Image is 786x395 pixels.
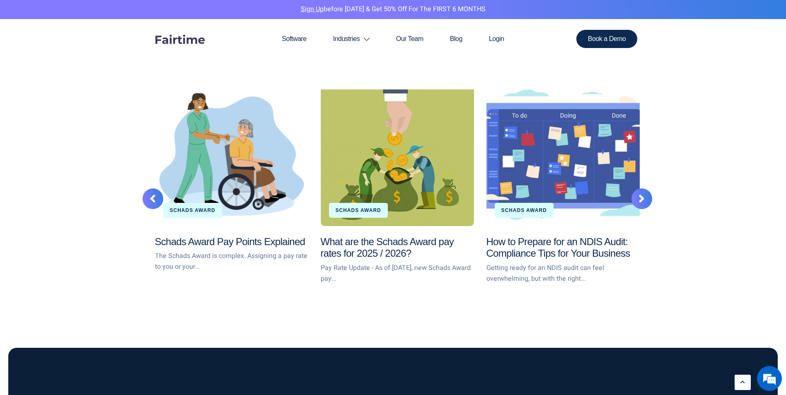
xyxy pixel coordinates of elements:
a: What are the Schads Award pay rates for 2025 / 2026? [321,83,474,226]
a: Schads Award [501,207,547,213]
span: Book a Demo [588,36,626,42]
a: Login [476,19,518,59]
p: Getting ready for an NDIS audit can feel overwhelming, but with the right... [486,263,640,284]
span: We're online! [48,104,114,188]
div: Chat with us now [43,46,139,57]
a: How to Prepare for an NDIS Audit: Compliance Tips for Your Business [486,236,630,259]
a: Schads Award [336,207,381,213]
a: How to Prepare for an NDIS Audit: Compliance Tips for Your Business [486,83,640,226]
a: Sign Up [301,4,324,14]
a: Book a Demo [576,30,638,48]
p: Pay Rate Update - As of [DATE], new Schads Award pay... [321,263,474,284]
a: Schads Award [170,207,215,213]
a: Schads Award Pay Points Explained [155,83,308,226]
div: Minimize live chat window [136,4,156,24]
a: Our Team [383,19,437,59]
a: Learn More [735,375,751,390]
a: Industries [320,19,383,59]
a: Blog [437,19,476,59]
p: The Schads Award is complex. Assigning a pay rate to you or your... [155,251,308,272]
a: Software [268,19,319,59]
p: before [DATE] & Get 50% Off for the FIRST 6 MONTHS [6,4,780,15]
a: Schads Award Pay Points Explained [155,236,305,247]
a: What are the Schads Award pay rates for 2025 / 2026? [321,236,454,259]
textarea: Type your message and hit 'Enter' [4,226,158,255]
